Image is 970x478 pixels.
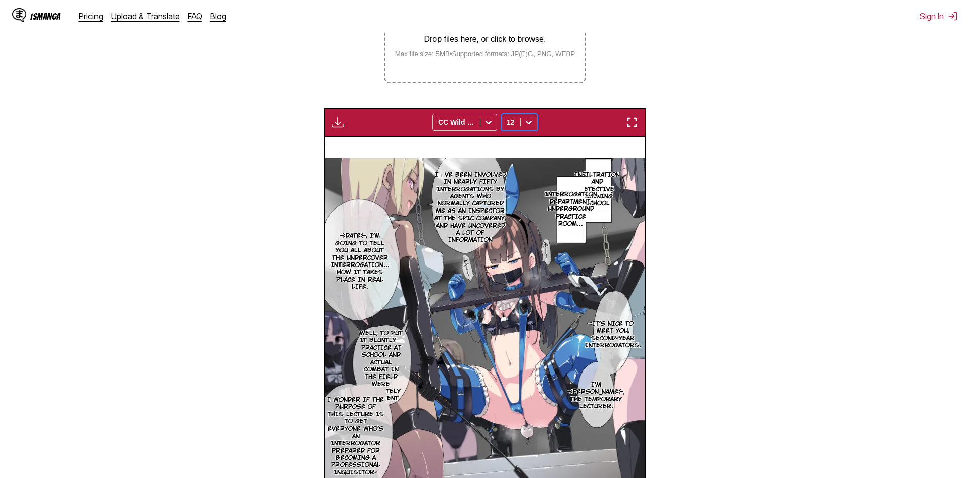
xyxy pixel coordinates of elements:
[210,11,226,21] a: Blog
[30,12,61,21] div: IsManga
[79,11,103,21] a: Pricing
[188,11,202,21] a: FAQ
[387,35,584,44] p: Drop files here, or click to browse.
[332,116,344,128] img: Download translated images
[583,318,643,351] p: It's nice to meet you, second-year interrogators.
[432,169,509,246] p: I」ve been involved in nearly fifty interrogations by agents who normally captured me as an inspec...
[948,11,958,21] img: Sign out
[920,11,958,21] button: Sign In
[565,379,627,412] p: I'm [PERSON_NAME], the temporary lecturer.
[572,169,622,209] p: Infiltration and detective training school
[111,11,180,21] a: Upload & Translate
[355,328,407,404] p: Well, to put it bluntly—practice at school and actual combat in the field were completely different
[387,50,584,58] small: Max file size: 5MB • Supported formats: JP(E)G, PNG, WEBP
[329,230,392,292] p: [DATE], I'm going to tell you all about the undercover interrogation... How it takes place in rea...
[325,394,386,478] p: I wonder if the purpose of this lecture is to get everyone who's an interrogator prepared for bec...
[626,116,638,128] img: Enter fullscreen
[543,189,599,229] p: Interrogation Department, underground practice room...
[12,8,26,22] img: IsManga Logo
[12,8,79,24] a: IsManga LogoIsManga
